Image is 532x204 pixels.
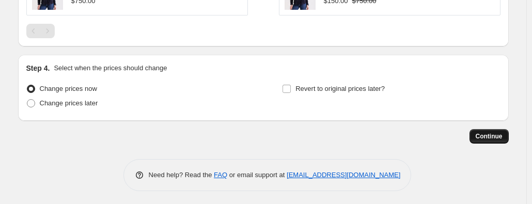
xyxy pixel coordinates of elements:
span: Need help? Read the [149,171,214,179]
p: Select when the prices should change [54,63,167,73]
a: [EMAIL_ADDRESS][DOMAIN_NAME] [287,171,400,179]
span: Change prices now [40,85,97,92]
span: Continue [476,132,503,140]
a: FAQ [214,171,227,179]
nav: Pagination [26,24,55,38]
span: Change prices later [40,99,98,107]
h2: Step 4. [26,63,50,73]
button: Continue [470,129,509,144]
span: Revert to original prices later? [295,85,385,92]
span: or email support at [227,171,287,179]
